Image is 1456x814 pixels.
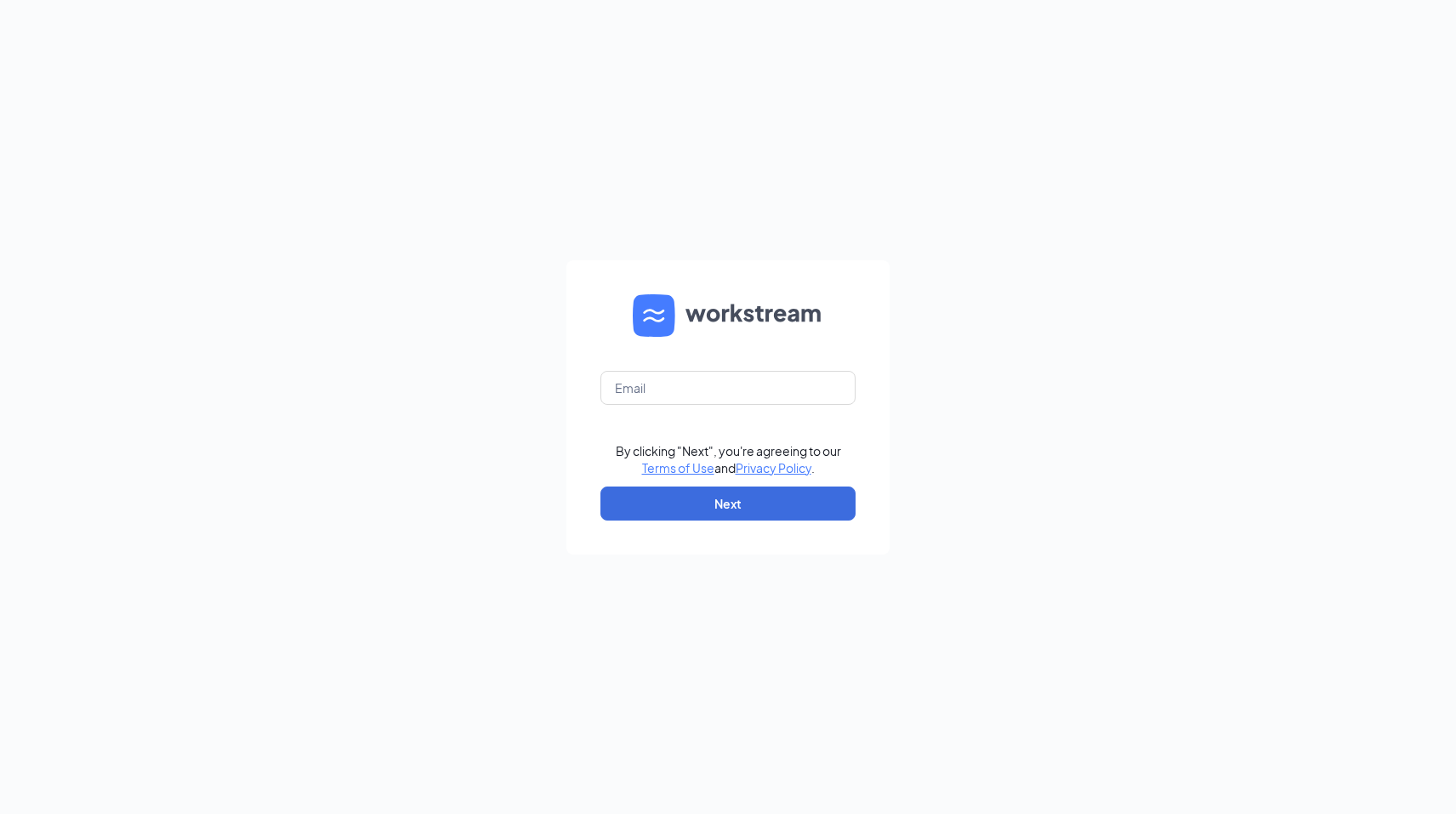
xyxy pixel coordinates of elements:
input: Email [600,371,856,405]
button: Next [600,487,856,521]
img: WS logo and Workstream text [633,294,823,337]
a: Terms of Use [642,460,714,475]
div: By clicking "Next", you're agreeing to our and . [616,442,841,476]
a: Privacy Policy [736,460,811,475]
